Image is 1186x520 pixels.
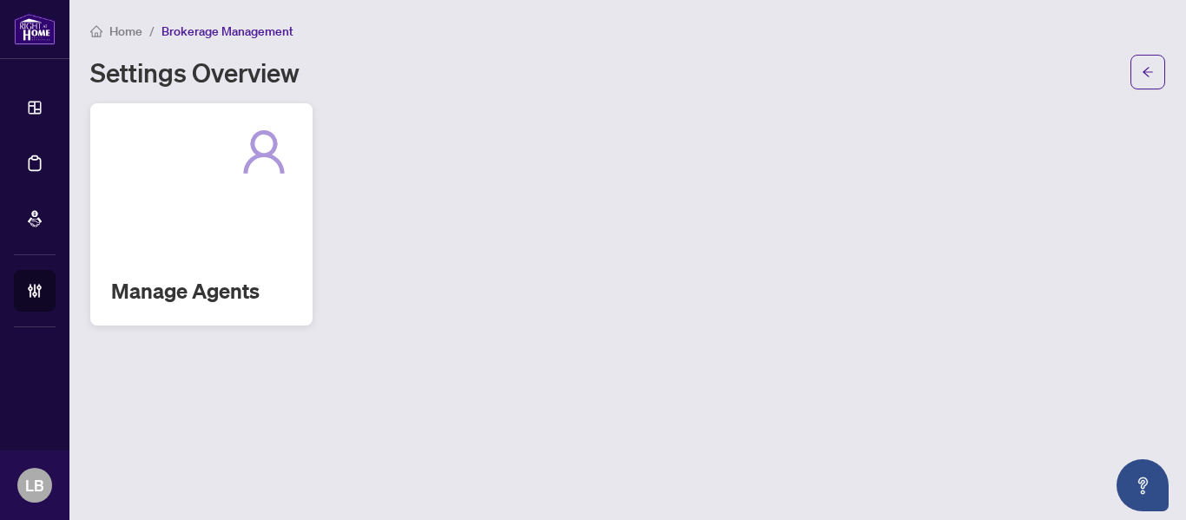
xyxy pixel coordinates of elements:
[1142,66,1154,78] span: arrow-left
[111,277,292,305] h2: Manage Agents
[109,23,142,39] span: Home
[25,473,44,497] span: LB
[1117,459,1169,511] button: Open asap
[90,58,300,86] h1: Settings Overview
[90,25,102,37] span: home
[149,21,155,41] li: /
[14,13,56,45] img: logo
[161,23,293,39] span: Brokerage Management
